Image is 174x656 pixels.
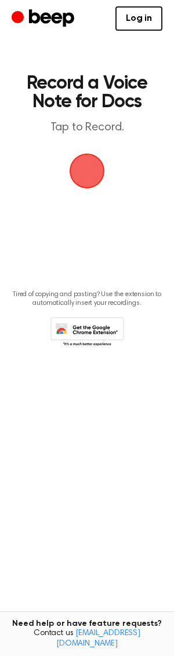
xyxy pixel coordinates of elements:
[56,629,140,648] a: [EMAIL_ADDRESS][DOMAIN_NAME]
[7,629,167,649] span: Contact us
[115,6,162,31] a: Log in
[12,8,77,30] a: Beep
[21,74,153,111] h1: Record a Voice Note for Docs
[21,121,153,135] p: Tap to Record.
[9,290,165,308] p: Tired of copying and pasting? Use the extension to automatically insert your recordings.
[70,154,104,188] button: Beep Logo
